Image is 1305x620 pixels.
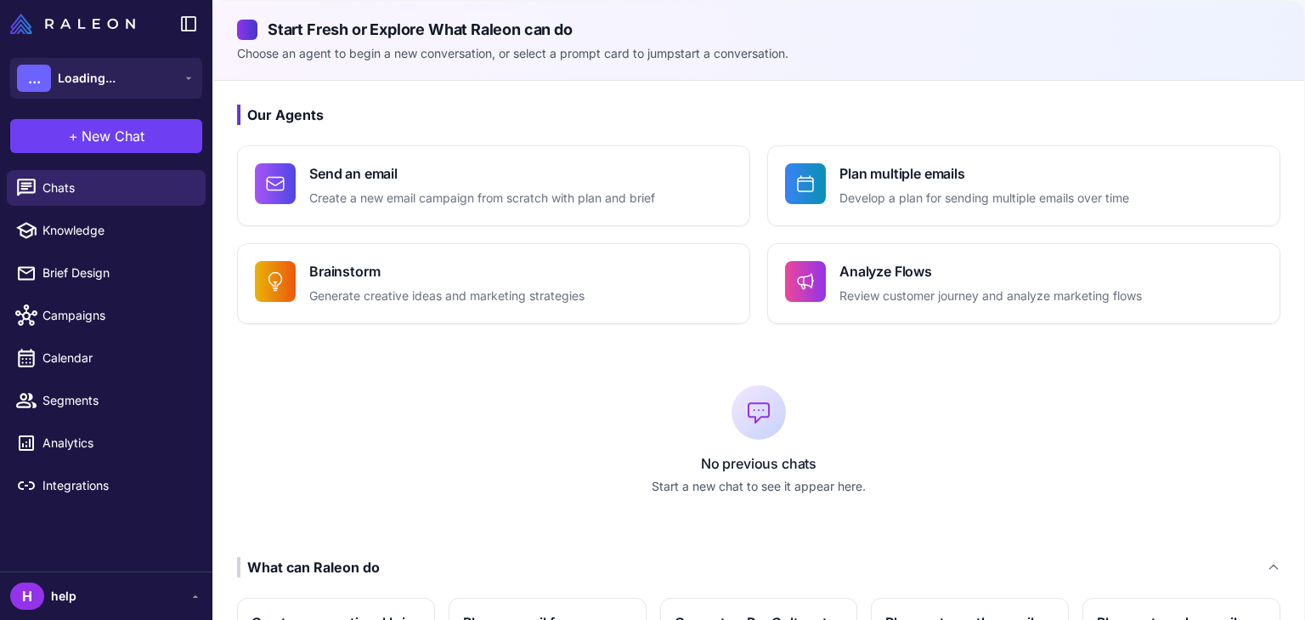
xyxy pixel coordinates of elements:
span: Analytics [42,434,192,452]
span: Campaigns [42,306,192,325]
span: Chats [42,179,192,197]
h4: Plan multiple emails [839,163,1129,184]
span: Integrations [42,476,192,495]
button: Send an emailCreate a new email campaign from scratch with plan and brief [237,145,750,226]
a: Raleon Logo [10,14,142,34]
span: Loading... [58,69,116,88]
span: New Chat [82,126,144,146]
p: No previous chats [237,453,1280,474]
p: Create a new email campaign from scratch with plan and brief [309,189,655,208]
img: Raleon Logo [10,14,135,34]
button: BrainstormGenerate creative ideas and marketing strategies [237,243,750,324]
h4: Analyze Flows [839,261,1142,282]
h2: Start Fresh or Explore What Raleon can do [237,18,1280,41]
span: Calendar [42,349,192,367]
p: Choose an agent to begin a new conversation, or select a prompt card to jumpstart a conversation. [237,44,1280,63]
a: Calendar [7,340,206,376]
h4: Send an email [309,163,655,184]
a: Brief Design [7,255,206,291]
p: Generate creative ideas and marketing strategies [309,287,585,306]
h3: Our Agents [237,105,1280,125]
h4: Brainstorm [309,261,585,282]
span: help [51,587,76,606]
button: +New Chat [10,119,202,153]
a: Campaigns [7,298,206,333]
p: Review customer journey and analyze marketing flows [839,287,1142,306]
button: Analyze FlowsReview customer journey and analyze marketing flows [767,243,1280,324]
p: Develop a plan for sending multiple emails over time [839,189,1129,208]
div: ... [17,65,51,92]
div: H [10,583,44,610]
a: Segments [7,383,206,418]
a: Integrations [7,468,206,503]
p: Start a new chat to see it appear here. [237,477,1280,496]
span: Knowledge [42,221,192,240]
a: Analytics [7,425,206,461]
span: Segments [42,391,192,410]
span: Brief Design [42,264,192,282]
span: + [69,126,78,146]
button: ...Loading... [10,58,202,99]
a: Chats [7,170,206,206]
button: Plan multiple emailsDevelop a plan for sending multiple emails over time [767,145,1280,226]
div: What can Raleon do [237,557,380,577]
a: Knowledge [7,213,206,248]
